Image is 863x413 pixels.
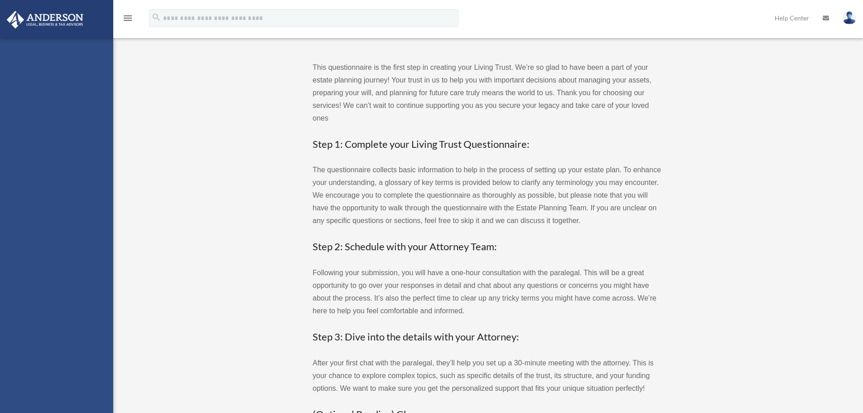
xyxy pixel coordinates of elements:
p: This questionnaire is the first step in creating your Living Trust. We’re so glad to have been a ... [313,61,661,125]
p: After your first chat with the paralegal, they’ll help you set up a 30-minute meeting with the at... [313,357,661,395]
p: Following your submission, you will have a one-hour consultation with the paralegal. This will be... [313,267,661,317]
i: search [151,12,161,22]
p: The questionnaire collects basic information to help in the process of setting up your estate pla... [313,164,661,227]
img: User Pic [843,11,856,24]
h3: Step 2: Schedule with your Attorney Team: [313,240,661,254]
h3: Step 1: Complete your Living Trust Questionnaire: [313,137,661,151]
i: menu [122,13,133,24]
img: Anderson Advisors Platinum Portal [4,11,86,29]
h3: Step 3: Dive into the details with your Attorney: [313,330,661,344]
a: menu [122,16,133,24]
